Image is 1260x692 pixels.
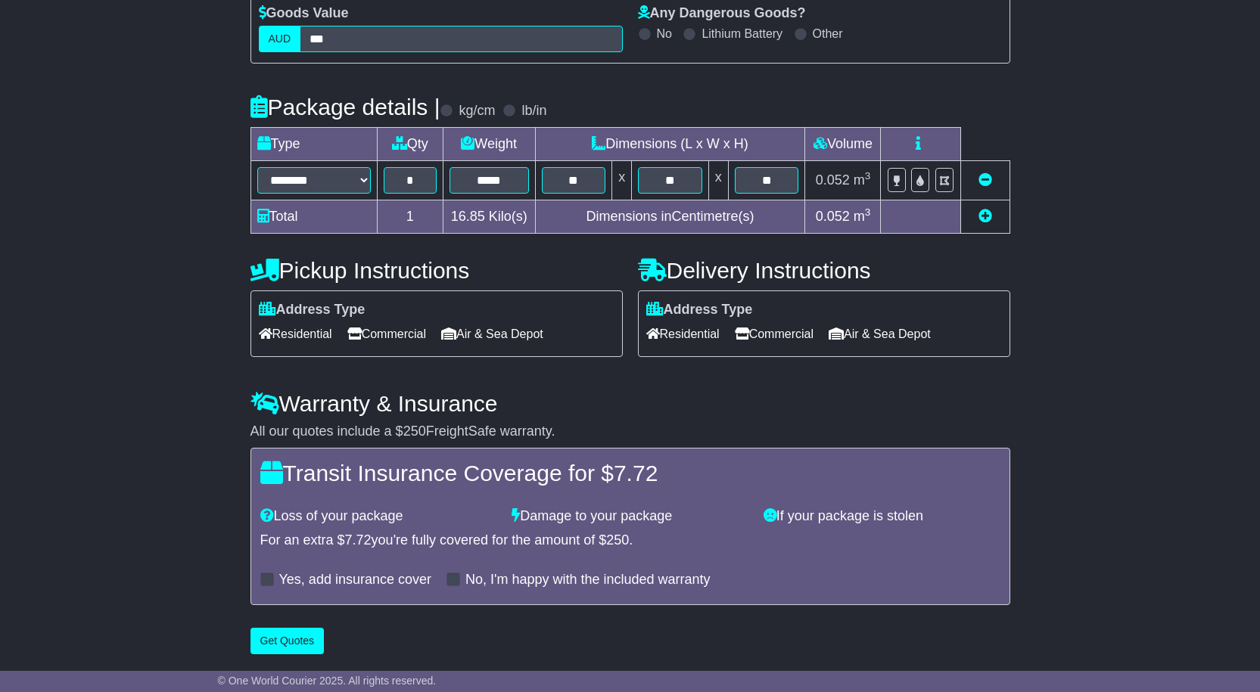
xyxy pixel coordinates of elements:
[614,461,658,486] span: 7.72
[813,26,843,41] label: Other
[259,26,301,52] label: AUD
[646,322,720,346] span: Residential
[735,322,814,346] span: Commercial
[978,209,992,224] a: Add new item
[504,508,756,525] div: Damage to your package
[606,532,629,548] span: 250
[459,103,495,119] label: kg/cm
[441,322,543,346] span: Air & Sea Depot
[260,532,1000,549] div: For an extra $ you're fully covered for the amount of $ .
[250,128,377,161] td: Type
[854,209,871,224] span: m
[612,161,632,200] td: x
[259,302,366,318] label: Address Type
[829,322,931,346] span: Air & Sea Depot
[345,532,372,548] span: 7.72
[259,5,349,22] label: Goods Value
[377,200,443,234] td: 1
[854,172,871,188] span: m
[250,391,1010,416] h4: Warranty & Insurance
[347,322,426,346] span: Commercial
[535,128,805,161] td: Dimensions (L x W x H)
[377,128,443,161] td: Qty
[250,258,623,283] h4: Pickup Instructions
[521,103,546,119] label: lb/in
[250,200,377,234] td: Total
[646,302,753,318] label: Address Type
[250,424,1010,440] div: All our quotes include a $ FreightSafe warranty.
[253,508,505,525] div: Loss of your package
[279,572,431,588] label: Yes, add insurance cover
[756,508,1008,525] div: If your package is stolen
[465,572,711,588] label: No, I'm happy with the included warranty
[638,258,1010,283] h4: Delivery Instructions
[978,172,992,188] a: Remove this item
[638,5,806,22] label: Any Dangerous Goods?
[443,128,535,161] td: Weight
[443,200,535,234] td: Kilo(s)
[865,170,871,182] sup: 3
[805,128,881,161] td: Volume
[259,322,332,346] span: Residential
[816,172,850,188] span: 0.052
[218,675,437,687] span: © One World Courier 2025. All rights reserved.
[865,206,871,218] sup: 3
[535,200,805,234] td: Dimensions in Centimetre(s)
[702,26,782,41] label: Lithium Battery
[250,95,440,119] h4: Package details |
[816,209,850,224] span: 0.052
[451,209,485,224] span: 16.85
[657,26,672,41] label: No
[260,461,1000,486] h4: Transit Insurance Coverage for $
[403,424,426,439] span: 250
[250,628,325,654] button: Get Quotes
[708,161,728,200] td: x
